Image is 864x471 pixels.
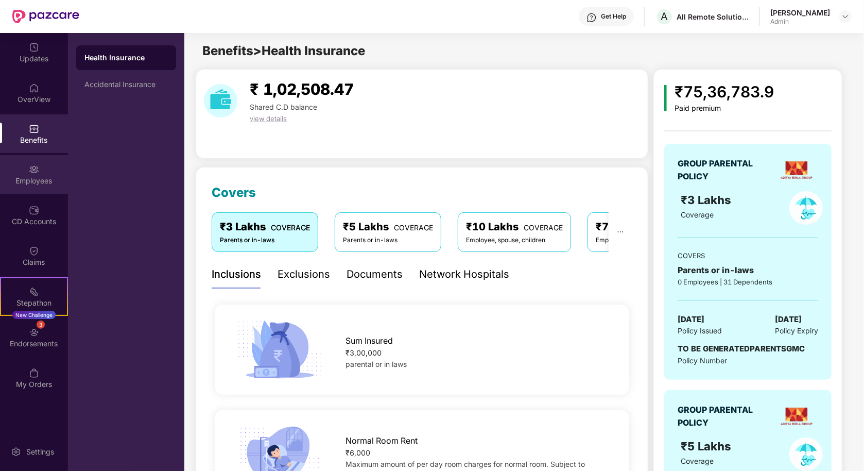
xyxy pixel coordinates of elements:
[220,235,310,245] div: Parents or in-laws
[29,83,39,93] img: svg+xml;base64,PHN2ZyBpZD0iSG9tZSIgeG1sbnM9Imh0dHA6Ly93d3cudzMub3JnLzIwMDAvc3ZnIiB3aWR0aD0iMjAiIG...
[345,334,393,347] span: Sum Insured
[11,447,21,457] img: svg+xml;base64,PHN2ZyBpZD0iU2V0dGluZy0yMHgyMCIgeG1sbnM9Imh0dHA6Ly93d3cudzMub3JnLzIwMDAvc3ZnIiB3aW...
[678,264,818,277] div: Parents or in-laws
[789,191,823,225] img: policyIcon
[681,457,714,465] span: Coverage
[419,266,509,282] div: Network Hospitals
[250,114,287,123] span: view details
[84,80,168,89] div: Accidental Insurance
[343,219,433,235] div: ₹5 Lakhs
[271,223,310,232] span: COVERAGE
[29,205,39,215] img: svg+xml;base64,PHN2ZyBpZD0iQ0RfQWNjb3VudHMiIGRhdGEtbmFtZT0iQ0QgQWNjb3VudHMiIHhtbG5zPSJodHRwOi8vd3...
[586,12,597,23] img: svg+xml;base64,PHN2ZyBpZD0iSGVscC0zMngzMiIgeG1sbnM9Imh0dHA6Ly93d3cudzMub3JnLzIwMDAvc3ZnIiB3aWR0aD...
[466,219,563,235] div: ₹10 Lakhs
[37,321,45,329] div: 3
[343,235,433,245] div: Parents or in-laws
[675,80,774,104] div: ₹75,36,783.9
[678,250,818,261] div: COVERS
[204,84,237,117] img: download
[775,325,818,337] span: Policy Expiry
[596,235,686,245] div: Employee, spouse, children
[779,152,815,188] img: insurerLogo
[345,434,418,447] span: Normal Room Rent
[770,8,830,18] div: [PERSON_NAME]
[678,277,818,287] div: 0 Employees | 31 Dependents
[29,327,39,338] img: svg+xml;base64,PHN2ZyBpZD0iRW5kb3JzZW1lbnRzIiB4bWxucz0iaHR0cDovL3d3dy53My5vcmcvMjAwMC9zdmciIHdpZH...
[29,287,39,297] img: svg+xml;base64,PHN2ZyB4bWxucz0iaHR0cDovL3d3dy53My5vcmcvMjAwMC9zdmciIHdpZHRoPSIyMSIgaGVpZ2h0PSIyMC...
[23,447,57,457] div: Settings
[202,43,365,58] span: Benefits > Health Insurance
[661,10,668,23] span: A
[12,10,79,23] img: New Pazcare Logo
[250,103,317,111] span: Shared C.D balance
[250,80,354,98] span: ₹ 1,02,508.47
[234,317,326,382] img: icon
[212,185,256,200] span: Covers
[220,219,310,235] div: ₹3 Lakhs
[524,223,563,232] span: COVERAGE
[601,12,626,21] div: Get Help
[345,360,407,368] span: parental or in laws
[29,368,39,378] img: svg+xml;base64,PHN2ZyBpZD0iTXlfT3JkZXJzIiBkYXRhLW5hbWU9Ik15IE9yZGVycyIgeG1sbnM9Imh0dHA6Ly93d3cudz...
[789,438,823,471] img: policyIcon
[596,219,686,235] div: ₹7 Lakhs
[681,193,734,207] span: ₹3 Lakhs
[678,313,704,326] span: [DATE]
[678,356,727,365] span: Policy Number
[29,124,39,134] img: svg+xml;base64,PHN2ZyBpZD0iQmVuZWZpdHMiIHhtbG5zPSJodHRwOi8vd3d3LnczLm9yZy8yMDAwL3N2ZyIgd2lkdGg9Ij...
[775,313,802,326] span: [DATE]
[29,164,39,175] img: svg+xml;base64,PHN2ZyBpZD0iRW1wbG95ZWVzIiB4bWxucz0iaHR0cDovL3d3dy53My5vcmcvMjAwMC9zdmciIHdpZHRoPS...
[678,403,768,429] div: GROUP PARENTAL POLICY
[664,85,667,111] img: icon
[677,12,749,22] div: All Remote Solutions Private Limited
[278,266,330,282] div: Exclusions
[466,235,563,245] div: Employee, spouse, children
[678,157,768,183] div: GROUP PARENTAL POLICY
[779,398,815,434] img: insurerLogo
[1,298,67,308] div: Stepathon
[347,266,403,282] div: Documents
[617,228,624,235] span: ellipsis
[29,42,39,53] img: svg+xml;base64,PHN2ZyBpZD0iVXBkYXRlZCIgeG1sbnM9Imh0dHA6Ly93d3cudzMub3JnLzIwMDAvc3ZnIiB3aWR0aD0iMj...
[12,311,56,319] div: New Challenge
[394,223,433,232] span: COVERAGE
[681,210,714,219] span: Coverage
[675,104,774,113] div: Paid premium
[681,440,734,453] span: ₹5 Lakhs
[29,246,39,256] img: svg+xml;base64,PHN2ZyBpZD0iQ2xhaW0iIHhtbG5zPSJodHRwOi8vd3d3LnczLm9yZy8yMDAwL3N2ZyIgd2lkdGg9IjIwIi...
[345,447,611,459] div: ₹6,000
[84,53,168,63] div: Health Insurance
[345,347,611,359] div: ₹3,00,000
[678,344,805,354] span: TO BE GENERATEDPARENTSGMC
[609,212,632,251] button: ellipsis
[841,12,850,21] img: svg+xml;base64,PHN2ZyBpZD0iRHJvcGRvd24tMzJ4MzIiIHhtbG5zPSJodHRwOi8vd3d3LnczLm9yZy8yMDAwL3N2ZyIgd2...
[770,18,830,26] div: Admin
[212,266,261,282] div: Inclusions
[678,325,722,337] span: Policy Issued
